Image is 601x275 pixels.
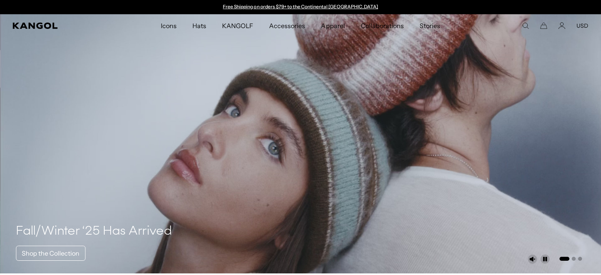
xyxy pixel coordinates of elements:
[219,4,382,10] div: 1 of 2
[313,14,352,37] a: Apparel
[321,14,345,37] span: Apparel
[540,22,547,29] button: Cart
[572,257,576,261] button: Go to slide 2
[540,254,550,264] button: Pause
[261,14,313,37] a: Accessories
[361,14,404,37] span: Collaborations
[223,4,378,9] a: Free Shipping on orders $79+ to the Continental [GEOGRAPHIC_DATA]
[558,22,565,29] a: Account
[522,22,529,29] summary: Search here
[13,23,106,29] a: Kangol
[577,22,588,29] button: USD
[161,14,177,37] span: Icons
[559,255,582,262] ul: Select a slide to show
[219,4,382,10] div: Announcement
[185,14,214,37] a: Hats
[16,246,85,261] a: Shop the Collection
[269,14,305,37] span: Accessories
[528,254,537,264] button: Unmute
[153,14,185,37] a: Icons
[420,14,440,37] span: Stories
[560,257,569,261] button: Go to slide 1
[578,257,582,261] button: Go to slide 3
[214,14,261,37] a: KANGOLF
[412,14,448,37] a: Stories
[192,14,206,37] span: Hats
[219,4,382,10] slideshow-component: Announcement bar
[353,14,412,37] a: Collaborations
[16,224,172,239] h4: Fall/Winter ‘25 Has Arrived
[222,14,253,37] span: KANGOLF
